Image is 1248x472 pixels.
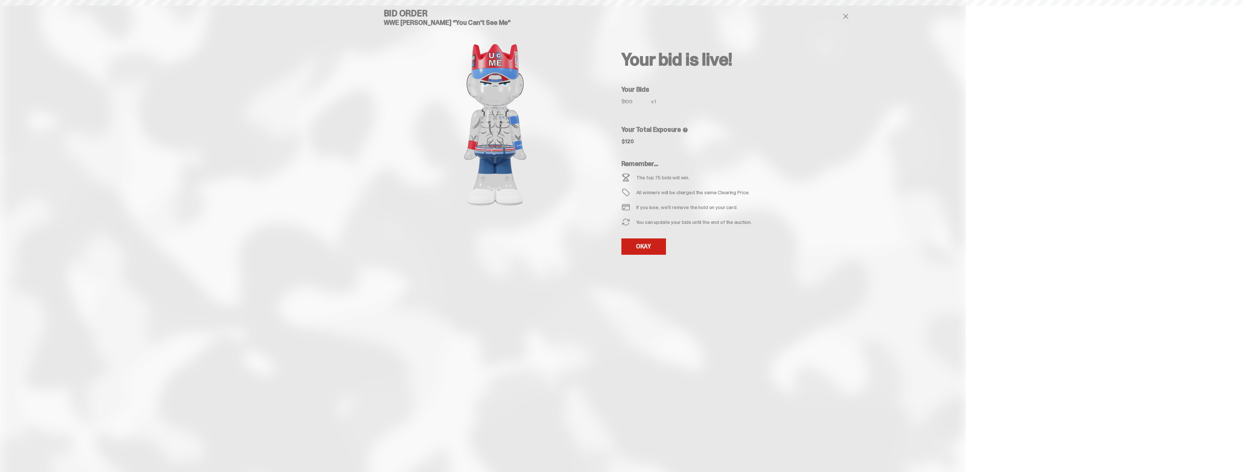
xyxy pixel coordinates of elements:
div: $100 [621,99,651,104]
img: product image [421,32,569,218]
div: All winners will be charged the same Clearing Price. [636,190,812,195]
div: $120 [621,139,634,144]
div: x 1 [651,99,663,108]
h5: WWE [PERSON_NAME] “You Can't See Me” [384,19,607,26]
div: If you lose, we’ll remove the hold on your card. [636,205,738,210]
h5: Your Bids [621,86,859,93]
h2: Your bid is live! [621,51,859,68]
h5: Your Total Exposure [621,126,859,133]
div: You can update your bids until the end of the auction. [636,219,752,225]
h4: Bid Order [384,9,607,18]
div: The top 75 bids will win. [636,175,690,180]
a: OKAY [621,238,666,255]
h5: Remember... [621,160,812,167]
